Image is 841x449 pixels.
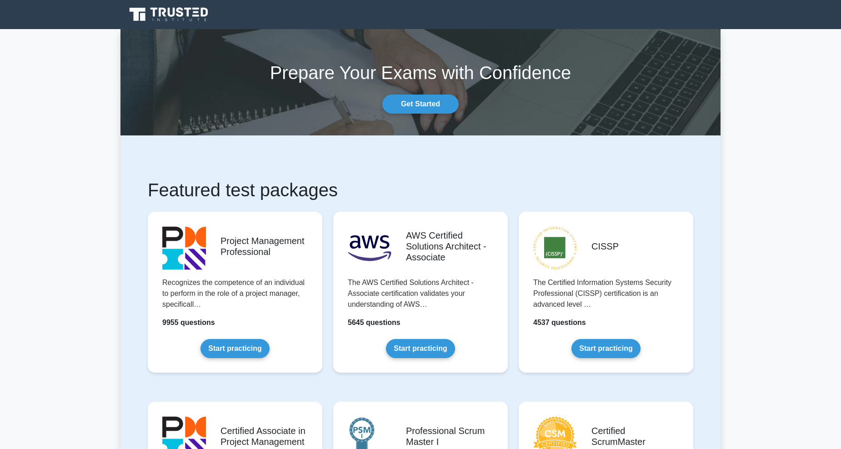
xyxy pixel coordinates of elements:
[120,62,721,84] h1: Prepare Your Exams with Confidence
[571,339,640,358] a: Start practicing
[148,179,693,201] h1: Featured test packages
[382,95,459,114] a: Get Started
[200,339,269,358] a: Start practicing
[386,339,455,358] a: Start practicing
